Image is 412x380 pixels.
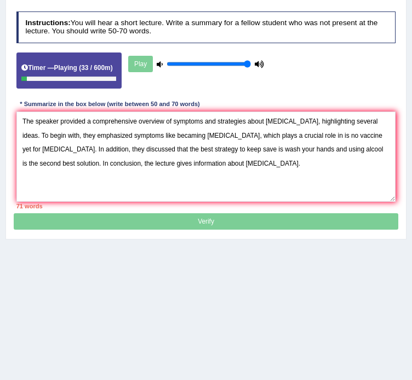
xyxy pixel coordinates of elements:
[54,64,77,72] b: Playing
[81,64,111,72] b: 33 / 600m
[16,202,396,211] div: 71 words
[16,11,396,43] h4: You will hear a short lecture. Write a summary for a fellow student who was not present at the le...
[111,64,113,72] b: )
[21,65,112,72] h5: Timer —
[16,100,204,109] div: * Summarize in the box below (write between 50 and 70 words)
[79,64,81,72] b: (
[25,19,70,27] b: Instructions:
